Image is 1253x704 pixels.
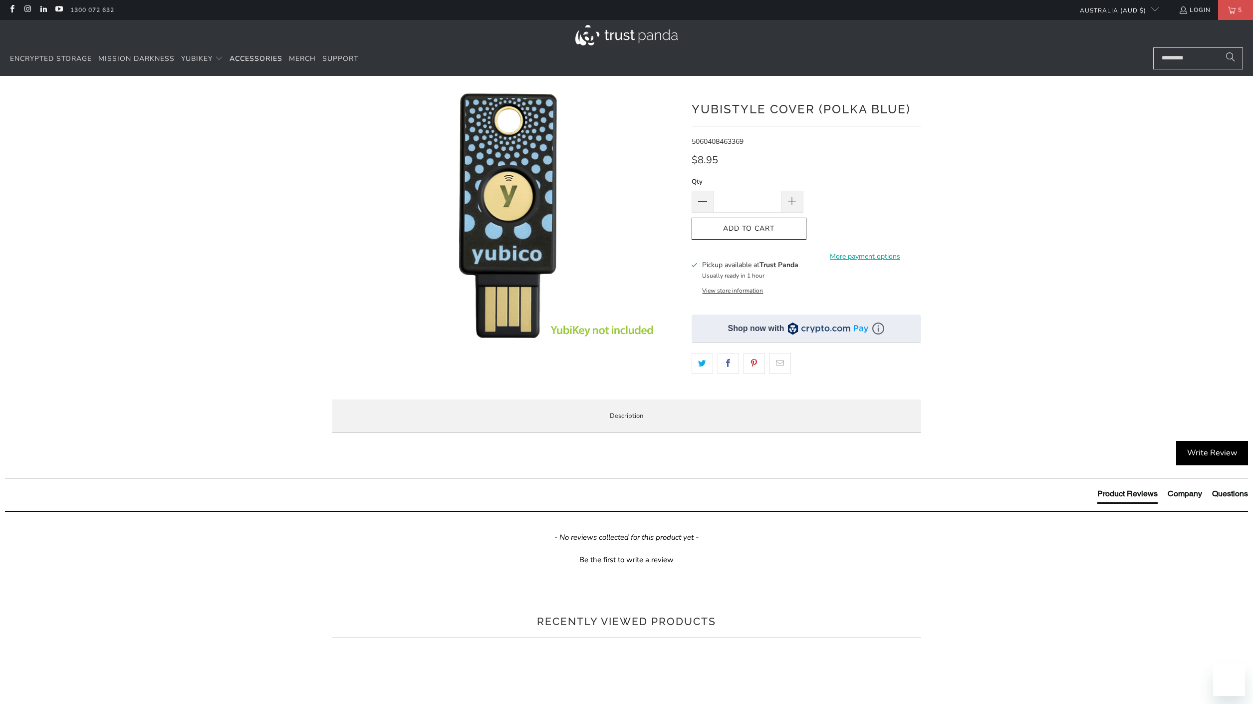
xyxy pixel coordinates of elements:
[322,54,358,63] span: Support
[554,532,699,543] em: - No reviews collected for this product yet -
[728,323,784,334] div: Shop now with
[692,98,921,118] h1: YubiStyle Cover (Polka Blue)
[23,6,31,14] a: Trust Panda Australia on Instagram
[769,353,791,374] a: Email this to a friend
[5,552,1248,565] div: Be the first to write a review
[1097,488,1158,499] div: Product Reviews
[759,260,798,270] b: Trust Panda
[70,4,114,15] a: 1300 072 632
[702,225,796,233] span: Add to Cart
[809,251,921,262] a: More payment options
[181,47,223,71] summary: YubiKey
[575,25,678,45] img: Trust Panda Australia
[39,6,47,14] a: Trust Panda Australia on LinkedIn
[692,153,718,167] span: $8.95
[1179,4,1211,15] a: Login
[1213,664,1245,696] iframe: Button to launch messaging window
[579,555,674,565] div: Be the first to write a review
[692,218,806,240] button: Add to Cart
[10,47,92,71] a: Encrypted Storage
[10,47,358,71] nav: Translation missing: en.navigation.header.main_nav
[332,614,921,630] h2: Recently viewed products
[702,287,763,295] button: View store information
[718,353,739,374] a: Share this on Facebook
[1097,488,1248,508] div: Reviews Tabs
[744,353,765,374] a: Share this on Pinterest
[1168,488,1202,499] div: Company
[98,47,175,71] a: Mission Darkness
[230,47,282,71] a: Accessories
[1218,47,1243,69] button: Search
[692,353,713,374] a: Share this on Twitter
[322,47,358,71] a: Support
[702,272,764,280] small: Usually ready in 1 hour
[289,47,316,71] a: Merch
[692,137,744,146] span: 5060408463369
[332,399,921,433] label: Description
[692,176,803,187] label: Qty
[230,54,282,63] span: Accessories
[7,6,16,14] a: Trust Panda Australia on Facebook
[10,54,92,63] span: Encrypted Storage
[332,91,682,341] a: YubiStyle Cover (Polka Blue) - Trust Panda
[1153,47,1243,69] input: Search...
[54,6,63,14] a: Trust Panda Australia on YouTube
[1176,441,1248,466] div: Write Review
[1212,488,1248,499] div: Questions
[181,54,213,63] span: YubiKey
[98,54,175,63] span: Mission Darkness
[289,54,316,63] span: Merch
[702,260,798,270] h3: Pickup available at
